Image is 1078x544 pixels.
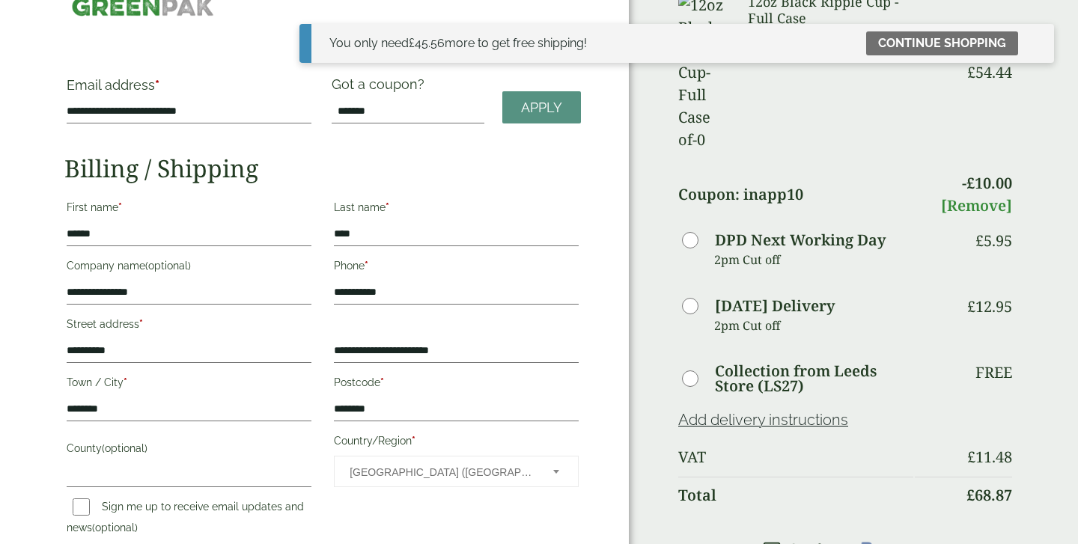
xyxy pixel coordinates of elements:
span: 10.00 [966,173,1012,193]
label: Street address [67,314,311,339]
label: Country/Region [334,430,579,456]
span: £ [966,173,975,193]
th: VAT [678,439,913,475]
p: 2pm Cut off [714,248,913,271]
span: Country/Region [334,456,579,487]
label: Collection from Leeds Store (LS27) [715,364,913,394]
label: [DATE] Delivery [715,299,835,314]
label: Got a coupon? [332,76,430,100]
span: £ [966,485,975,505]
span: £ [409,36,415,50]
label: Company name [67,255,311,281]
th: Coupon: inapp10 [678,165,913,224]
h2: Billing / Shipping [64,154,581,183]
a: Add delivery instructions [678,411,848,429]
label: DPD Next Working Day [715,233,886,248]
label: Sign me up to receive email updates and news [67,501,304,538]
bdi: 12.95 [967,296,1012,317]
abbr: required [412,435,415,447]
span: £ [967,447,975,467]
abbr: required [365,260,368,272]
abbr: required [380,376,384,388]
label: Email address [67,79,311,100]
label: Town / City [67,372,311,397]
abbr: required [139,318,143,330]
span: 45.56 [409,36,445,50]
span: (optional) [92,522,138,534]
label: Phone [334,255,579,281]
input: Sign me up to receive email updates and news(optional) [73,498,90,516]
span: Apply [521,100,562,116]
span: £ [975,230,984,251]
bdi: 68.87 [966,485,1012,505]
p: 2pm Cut off [714,314,913,337]
td: - [915,165,1012,224]
abbr: required [155,77,159,93]
a: Continue shopping [866,31,1018,55]
a: Apply [502,91,581,123]
label: Last name [334,197,579,222]
span: (optional) [102,442,147,454]
span: £ [967,296,975,317]
abbr: required [118,201,122,213]
label: County [67,438,311,463]
p: Free [975,364,1012,382]
span: (optional) [145,260,191,272]
div: You only need more to get free shipping! [329,34,587,52]
abbr: required [386,201,389,213]
bdi: 5.95 [975,230,1012,251]
bdi: 11.48 [967,447,1012,467]
label: Postcode [334,372,579,397]
span: United Kingdom (UK) [350,456,533,488]
label: First name [67,197,311,222]
abbr: required [124,376,127,388]
a: [Remove] [941,195,1012,216]
th: Total [678,477,913,513]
